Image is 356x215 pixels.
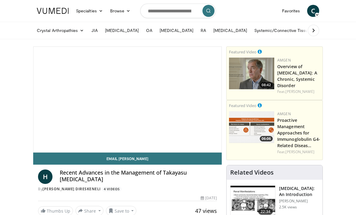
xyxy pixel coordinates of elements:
small: Featured Video [229,49,256,55]
p: [PERSON_NAME] [279,199,319,204]
video-js: Video Player [33,47,221,152]
a: Crystal Arthropathies [33,24,88,36]
h3: [MEDICAL_DATA]: An Introduction [279,185,319,198]
a: [PERSON_NAME] [285,89,314,94]
div: [DATE] [201,195,217,201]
a: [MEDICAL_DATA] [210,24,251,36]
h4: Recent Advances in the Management of Takayasu [MEDICAL_DATA] [60,169,217,182]
a: 06:06 [229,111,274,143]
a: Systemic/Connective Tissue Disease [251,24,336,36]
a: [MEDICAL_DATA] [101,24,142,36]
span: 47 views [195,207,217,214]
div: Feat. [277,89,320,94]
a: 08:42 [229,58,274,89]
a: RA [197,24,210,36]
a: H [38,169,52,184]
a: Email [PERSON_NAME] [33,153,222,165]
img: 40cb7efb-a405-4d0b-b01f-0267f6ac2b93.png.150x105_q85_crop-smart_upscale.png [229,58,274,89]
input: Search topics, interventions [140,4,216,18]
a: 4 Videos [102,187,122,192]
a: C [307,5,319,17]
a: Amgen [277,58,291,63]
div: Feat. [277,149,320,155]
a: OA [142,24,156,36]
small: Featured Video [229,103,256,108]
p: 2.5K views [279,205,297,210]
a: [MEDICAL_DATA] [156,24,197,36]
img: b07e8bac-fd62-4609-bac4-e65b7a485b7c.png.150x105_q85_crop-smart_upscale.png [229,111,274,143]
span: 08:42 [260,82,273,88]
span: 22:34 [258,209,273,215]
a: Favorites [278,5,304,17]
img: VuMedi Logo [37,8,69,14]
div: By [38,186,217,192]
a: Amgen [277,111,291,116]
a: [PERSON_NAME] Direskeneli [43,186,101,191]
a: Specialties [72,5,106,17]
a: JIA [88,24,101,36]
a: Browse [106,5,134,17]
h4: Related Videos [230,169,274,176]
a: Overview of [MEDICAL_DATA]: A Chronic, Systemic Disorder [277,64,317,88]
a: Proactive Management Approaches for Immunoglobulin G4-Related Diseas… [277,117,320,148]
a: [PERSON_NAME] [285,149,314,154]
span: 06:06 [260,136,273,141]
